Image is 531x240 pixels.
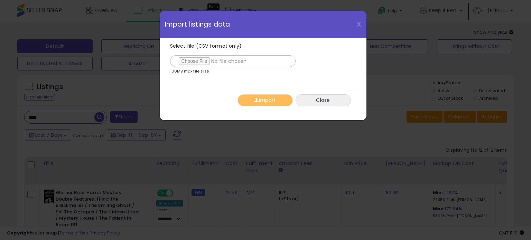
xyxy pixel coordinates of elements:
span: Import listings data [165,21,230,28]
span: Select file (CSV format only) [170,42,242,49]
span: X [356,19,361,29]
button: Import [237,94,293,106]
p: 100MB max file size [170,69,209,73]
button: Close [296,94,351,106]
